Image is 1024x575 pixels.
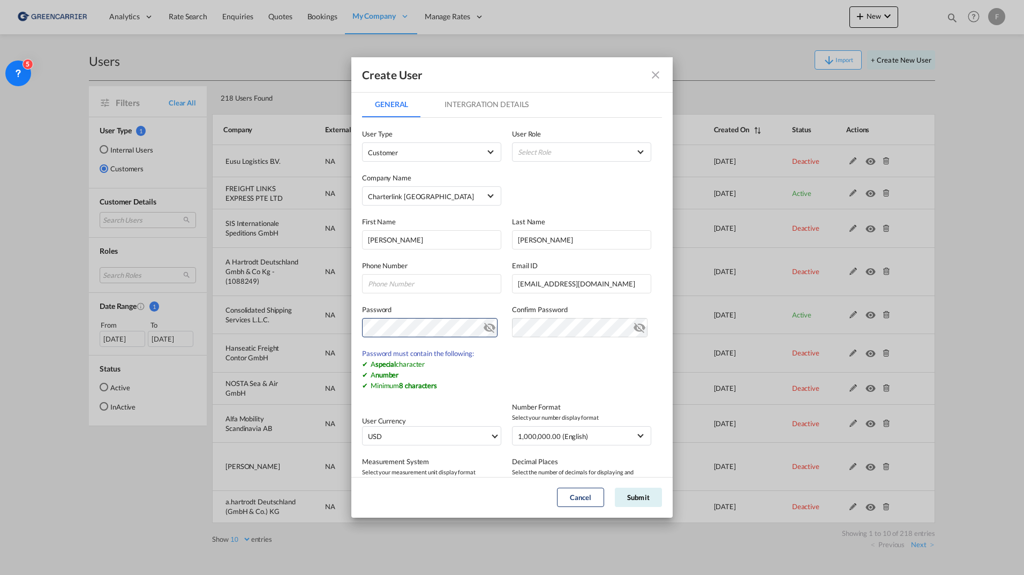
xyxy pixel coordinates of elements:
[518,432,588,441] div: 1,000,000.00 (English)
[362,426,501,445] md-select: Select Currency: $ USDUnited States Dollar
[362,216,501,227] label: First Name
[362,380,501,391] div: Minimum
[512,274,651,293] input: Email
[362,348,501,359] div: Password must contain the following:
[362,456,501,467] label: Measurement System
[512,402,651,412] label: Number Format
[362,230,501,249] input: First name
[362,142,501,162] md-select: company type of user: Customer
[362,68,423,82] div: Create User
[375,370,398,379] b: number
[512,467,651,488] span: Select the number of decimals for displaying and calculating rates
[362,417,406,425] label: User Currency
[512,230,651,249] input: Last name
[368,431,490,442] span: USD
[649,69,662,81] md-icon: icon-close fg-AAA8AD
[362,92,421,117] md-tab-item: General
[362,172,501,183] label: Company Name
[512,456,651,467] label: Decimal Places
[362,369,501,380] div: A
[557,488,604,507] button: Cancel
[351,57,673,517] md-dialog: GeneralIntergration Details ...
[362,359,501,369] div: A character
[633,319,646,332] md-icon: icon-eye-off
[368,148,398,157] span: Customer
[615,488,662,507] button: Submit
[483,319,496,332] md-icon: icon-eye-off
[368,192,474,201] div: Charterlink [GEOGRAPHIC_DATA]
[432,92,541,117] md-tab-item: Intergration Details
[362,260,501,271] label: Phone Number
[512,304,651,315] label: Confirm Password
[512,412,651,423] span: Select your number display format
[645,64,666,86] button: icon-close fg-AAA8AD
[399,381,437,390] b: 8 characters
[362,186,501,206] md-select: Company: Charterlink Shanghai
[362,128,501,139] label: User Type
[512,260,651,271] label: Email ID
[512,128,651,139] label: User Role
[362,92,552,117] md-pagination-wrapper: Use the left and right arrow keys to navigate between tabs
[362,467,501,478] span: Select your measurement unit display format
[512,142,651,162] md-select: {{(ctrl.parent.createData.viewShipper && !ctrl.parent.createData.user_data.role_id) ? 'N/A' : 'Se...
[375,360,396,368] b: special
[362,304,501,315] label: Password
[362,274,501,293] input: Phone Number
[512,216,651,227] label: Last Name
